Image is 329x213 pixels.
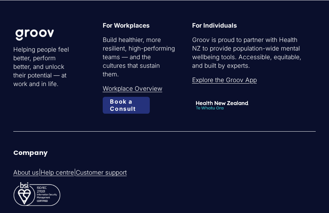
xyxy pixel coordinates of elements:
a: About us [13,168,39,177]
p: Build healthier, more resilient, high-performing teams — and the cultures that sustain them. [103,35,175,79]
p: Helping people feel better, perform better, and unlock their potential — at work and in life. [13,45,73,88]
a: Explore the Groov App [192,76,257,84]
a: Help centre [41,168,74,177]
p: | | [13,168,163,177]
a: Customer support [76,168,127,177]
strong: For Individuals [192,22,237,29]
strong: For Workplaces [103,22,150,29]
a: Workplace Overview [103,84,162,93]
p: Groov is proud to partner with Health NZ to provide population-wide mental wellbeing tools. Acces... [192,35,303,70]
a: Book a Consult [103,97,150,114]
strong: Company [13,148,48,157]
